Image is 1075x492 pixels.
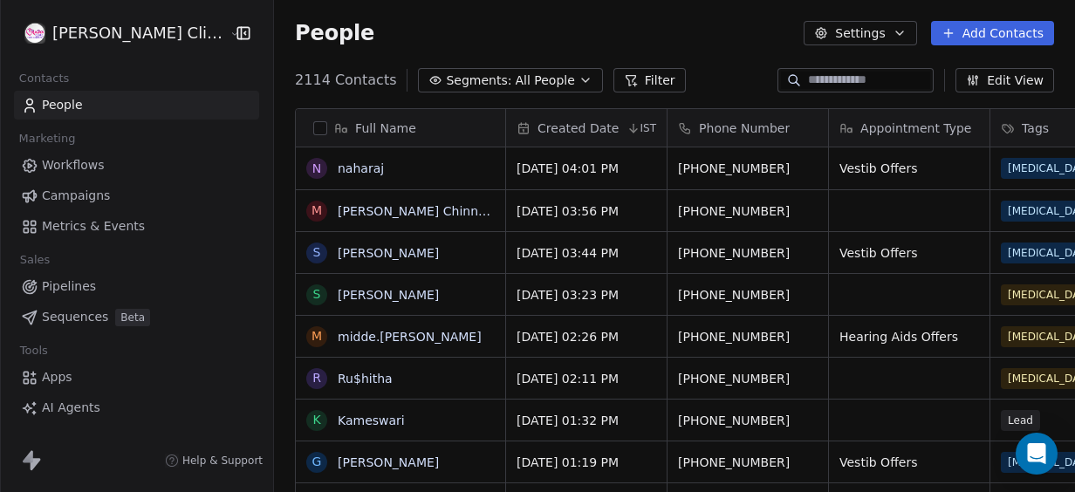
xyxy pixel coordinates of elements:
[1016,433,1058,475] div: Open Intercom Messenger
[24,23,45,44] img: RASYA-Clinic%20Circle%20icon%20Transparent.png
[1001,410,1040,431] span: Lead
[839,160,979,177] span: Vestib Offers
[338,246,439,260] a: [PERSON_NAME]
[955,68,1054,92] button: Edit View
[678,286,818,304] span: [PHONE_NUMBER]
[11,65,77,92] span: Contacts
[338,413,405,427] a: Kameswari
[296,109,505,147] div: Full Name
[295,20,374,46] span: People
[312,327,322,345] div: m
[42,217,145,236] span: Metrics & Events
[613,68,686,92] button: Filter
[42,399,100,417] span: AI Agents
[312,453,322,471] div: G
[12,338,55,364] span: Tools
[313,411,321,429] div: K
[338,372,393,386] a: Ru$hitha
[678,370,818,387] span: [PHONE_NUMBER]
[678,412,818,429] span: [PHONE_NUMBER]
[14,212,259,241] a: Metrics & Events
[931,21,1054,45] button: Add Contacts
[42,156,105,174] span: Workflows
[839,244,979,262] span: Vestib Offers
[42,187,110,205] span: Campaigns
[11,126,83,152] span: Marketing
[517,286,656,304] span: [DATE] 03:23 PM
[860,120,971,137] span: Appointment Type
[517,244,656,262] span: [DATE] 03:44 PM
[14,363,259,392] a: Apps
[517,370,656,387] span: [DATE] 02:11 PM
[699,120,790,137] span: Phone Number
[338,161,384,175] a: naharaj
[14,393,259,422] a: AI Agents
[14,181,259,210] a: Campaigns
[678,244,818,262] span: [PHONE_NUMBER]
[312,202,322,220] div: M
[338,330,482,344] a: midde.[PERSON_NAME]
[516,72,575,90] span: All People
[14,91,259,120] a: People
[839,328,979,345] span: Hearing Aids Offers
[678,202,818,220] span: [PHONE_NUMBER]
[640,121,657,135] span: IST
[537,120,619,137] span: Created Date
[678,454,818,471] span: [PHONE_NUMBER]
[804,21,916,45] button: Settings
[42,308,108,326] span: Sequences
[12,247,58,273] span: Sales
[678,160,818,177] span: [PHONE_NUMBER]
[42,96,83,114] span: People
[312,160,321,178] div: n
[506,109,667,147] div: Created DateIST
[14,303,259,331] a: SequencesBeta
[678,328,818,345] span: [PHONE_NUMBER]
[829,109,989,147] div: Appointment Type
[338,204,591,218] a: [PERSON_NAME] Chinna [PERSON_NAME]
[517,202,656,220] span: [DATE] 03:56 PM
[165,454,263,468] a: Help & Support
[14,272,259,301] a: Pipelines
[355,120,416,137] span: Full Name
[42,368,72,386] span: Apps
[313,285,321,304] div: S
[517,328,656,345] span: [DATE] 02:26 PM
[517,412,656,429] span: [DATE] 01:32 PM
[839,454,979,471] span: Vestib Offers
[115,309,150,326] span: Beta
[52,22,225,44] span: [PERSON_NAME] Clinic External
[295,70,396,91] span: 2114 Contacts
[668,109,828,147] div: Phone Number
[182,454,263,468] span: Help & Support
[312,369,321,387] div: R
[42,277,96,296] span: Pipelines
[1022,120,1049,137] span: Tags
[517,160,656,177] span: [DATE] 04:01 PM
[313,243,321,262] div: S
[446,72,511,90] span: Segments:
[517,454,656,471] span: [DATE] 01:19 PM
[14,151,259,180] a: Workflows
[338,455,439,469] a: [PERSON_NAME]
[21,18,216,48] button: [PERSON_NAME] Clinic External
[338,288,439,302] a: [PERSON_NAME]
